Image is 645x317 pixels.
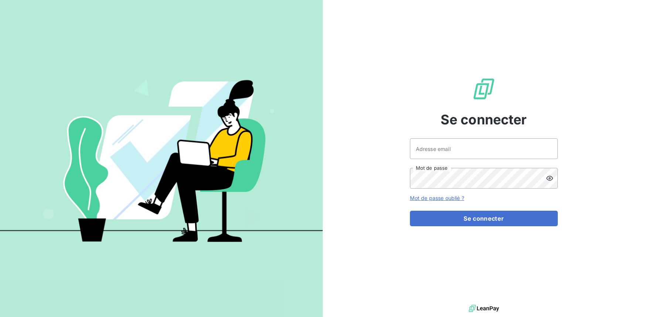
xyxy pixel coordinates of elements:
[472,77,496,101] img: Logo LeanPay
[410,211,558,226] button: Se connecter
[410,195,464,201] a: Mot de passe oublié ?
[410,138,558,159] input: placeholder
[441,110,527,130] span: Se connecter
[469,303,499,314] img: logo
